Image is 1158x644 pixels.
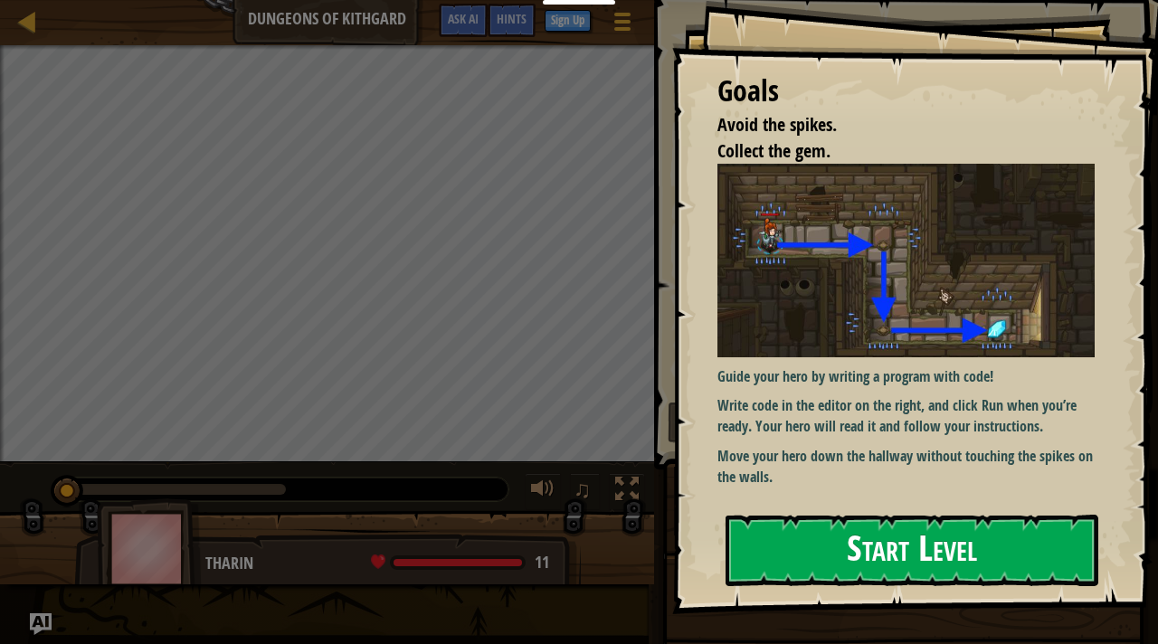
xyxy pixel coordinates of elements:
p: Write code in the editor on the right, and click Run when you’re ready. Your hero will read it an... [717,395,1095,437]
span: 11 [535,551,549,573]
img: thang_avatar_frame.png [97,498,202,599]
span: Avoid the spikes. [717,112,837,137]
div: Goals [717,71,1095,112]
p: Guide your hero by writing a program with code! [717,366,1095,387]
button: Run [668,402,1135,443]
span: Collect the gem. [717,138,831,163]
button: Ask AI [30,613,52,635]
div: health: 11 / 11 [371,554,549,571]
span: ♫ [574,476,592,503]
button: Adjust volume [525,473,561,510]
button: Sign Up [545,10,591,32]
button: Toggle fullscreen [609,473,645,510]
div: Tharin [205,552,563,575]
p: Move your hero down the hallway without touching the spikes on the walls. [717,446,1095,488]
span: Hints [497,10,527,27]
span: Ask AI [448,10,479,27]
li: Avoid the spikes. [695,112,1090,138]
li: Collect the gem. [695,138,1090,165]
button: Show game menu [600,4,645,46]
img: Dungeons of kithgard [717,164,1095,356]
button: Start Level [726,515,1098,586]
button: ♫ [570,473,601,510]
button: Ask AI [439,4,488,37]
